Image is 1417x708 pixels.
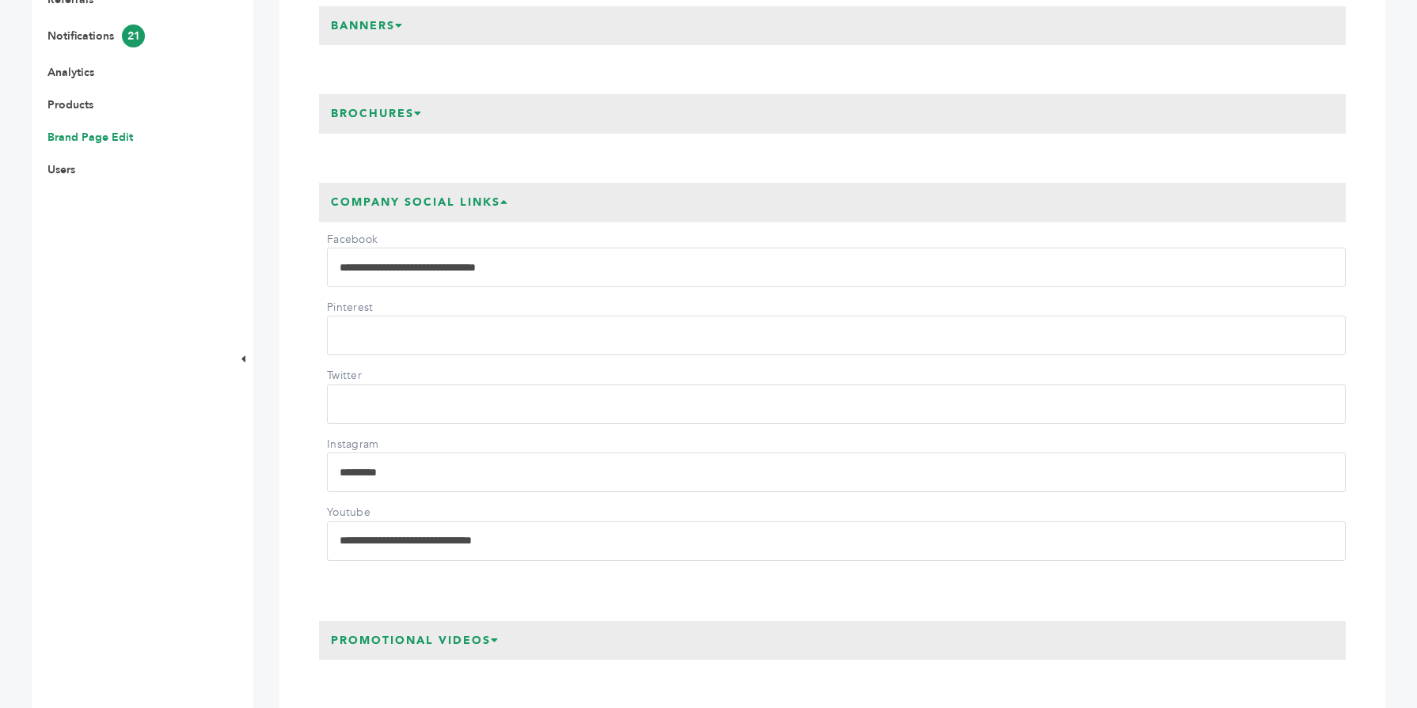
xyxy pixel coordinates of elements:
h3: Promotional Videos [319,621,511,661]
label: Pinterest [327,300,438,316]
a: Users [47,162,75,177]
label: Youtube [327,505,438,521]
a: Analytics [47,65,94,80]
label: Facebook [327,232,438,248]
a: Products [47,97,93,112]
h3: Company Social Links [319,183,521,222]
h3: Brochures [319,94,435,134]
a: Brand Page Edit [47,130,133,145]
label: Twitter [327,368,438,384]
h3: Banners [319,6,416,46]
label: Instagram [327,437,438,452]
span: 21 [122,25,145,47]
a: Notifications21 [47,28,145,44]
